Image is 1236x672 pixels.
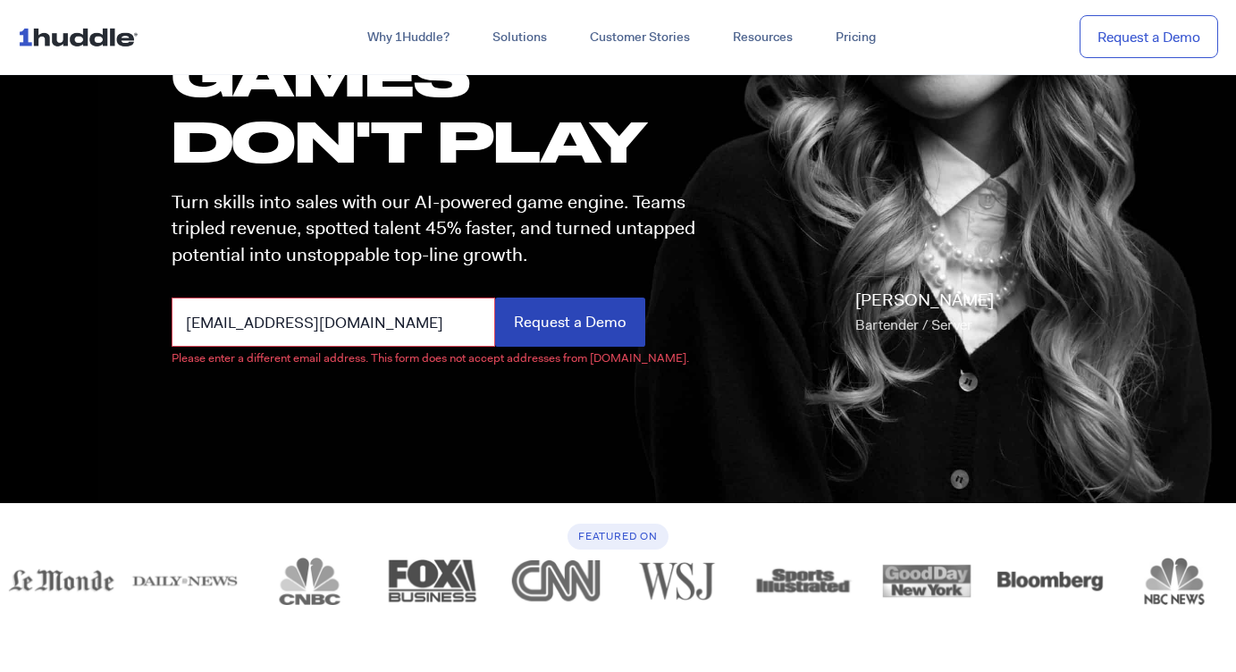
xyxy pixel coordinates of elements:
[494,557,618,605] div: 3 of 12
[814,21,897,54] a: Pricing
[346,21,471,54] a: Why 1Huddle?
[618,557,741,605] img: logo_wsj
[172,298,495,347] input: Business Email*
[865,557,988,605] img: logo_goodday
[371,557,494,605] div: 2 of 12
[865,557,988,605] div: 6 of 12
[742,557,865,605] img: logo_sports
[248,557,371,605] div: 1 of 12
[123,557,247,605] img: logo_dailynews
[618,557,741,605] div: 4 of 12
[494,557,618,605] img: logo_cnn
[568,21,711,54] a: Customer Stories
[371,557,494,605] img: logo_fox
[172,189,711,268] p: Turn skills into sales with our AI-powered game engine. Teams tripled revenue, spotted talent 45%...
[988,557,1112,605] div: 7 of 12
[988,557,1112,605] img: logo_bloomberg
[1113,557,1236,605] img: logo_nbc
[855,315,972,334] span: Bartender / Server
[495,298,645,347] input: Request a Demo
[18,20,146,54] img: ...
[123,557,247,605] div: 12 of 12
[1113,557,1236,605] div: 8 of 12
[471,21,568,54] a: Solutions
[1080,15,1218,59] a: Request a Demo
[742,557,865,605] div: 5 of 12
[172,350,689,367] label: Please enter a different email address. This form does not accept addresses from [DOMAIN_NAME].
[855,288,994,338] p: [PERSON_NAME]
[568,524,668,550] h6: Featured On
[711,21,814,54] a: Resources
[248,557,371,605] img: logo_cnbc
